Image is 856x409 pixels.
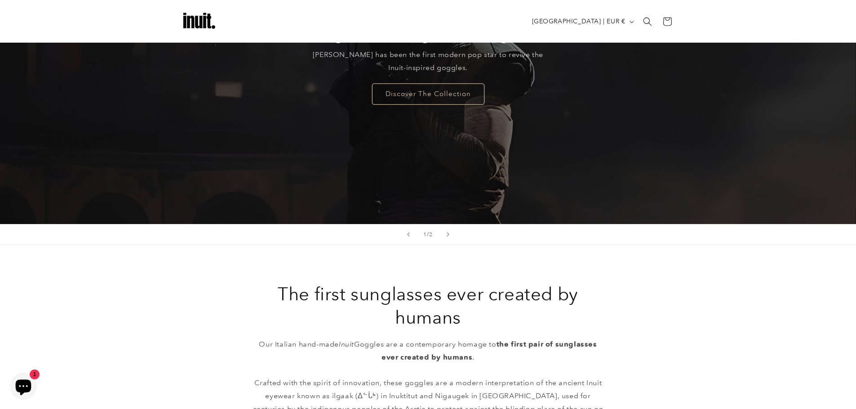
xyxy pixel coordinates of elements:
[253,282,603,329] h2: The first sunglasses ever created by humans
[399,224,418,244] button: Previous slide
[7,373,40,402] inbox-online-store-chat: Shopify online store chat
[429,230,433,239] span: 2
[527,13,638,30] button: [GEOGRAPHIC_DATA] | EUR €
[381,353,472,361] strong: ever created by humans
[497,340,597,348] strong: the first pair of sunglasses
[427,230,429,239] span: /
[438,224,458,244] button: Next slide
[372,83,484,104] a: Discover The Collection
[532,17,625,26] span: [GEOGRAPHIC_DATA] | EUR €
[181,4,217,40] img: Inuit Logo
[306,48,550,75] p: [PERSON_NAME] has been the first modern pop star to revive the Inuit-inspired goggles.
[313,21,542,44] h2: Legend recognizes Legend
[423,230,427,239] span: 1
[638,12,657,31] summary: Search
[339,340,354,348] em: Inuit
